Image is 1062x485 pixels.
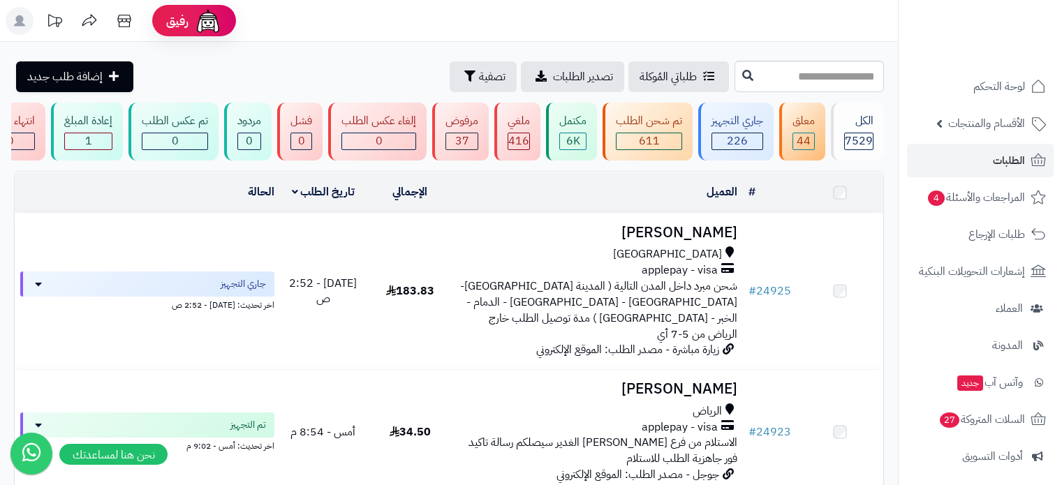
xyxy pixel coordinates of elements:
a: # [748,184,755,200]
span: 416 [508,133,529,149]
a: المدونة [907,329,1054,362]
div: ملغي [508,113,530,129]
a: إلغاء عكس الطلب 0 [325,103,429,161]
a: مرفوض 37 [429,103,492,161]
a: العميل [707,184,737,200]
div: 0 [238,133,260,149]
a: #24923 [748,424,791,440]
a: مردود 0 [221,103,274,161]
span: 1 [85,133,92,149]
span: 7529 [845,133,873,149]
a: تحديثات المنصة [37,7,72,38]
span: # [748,283,756,299]
div: جاري التجهيز [711,113,763,129]
span: إشعارات التحويلات البنكية [919,262,1025,281]
span: 34.50 [390,424,431,440]
div: إعادة المبلغ [64,113,112,129]
div: مردود [237,113,261,129]
a: المراجعات والأسئلة4 [907,181,1054,214]
div: 44 [793,133,814,149]
div: مكتمل [559,113,587,129]
span: 0 [172,133,179,149]
span: 0 [246,133,253,149]
div: الكل [844,113,873,129]
span: 611 [639,133,660,149]
a: الطلبات [907,144,1054,177]
div: 611 [617,133,681,149]
span: أدوات التسويق [962,447,1023,466]
div: 0 [342,133,415,149]
span: طلبات الإرجاع [968,225,1025,244]
span: إضافة طلب جديد [27,68,103,85]
span: 37 [455,133,469,149]
img: logo-2.png [967,22,1049,51]
a: إضافة طلب جديد [16,61,133,92]
a: طلبات الإرجاع [907,218,1054,251]
span: جوجل - مصدر الطلب: الموقع الإلكتروني [556,466,719,483]
div: 1 [65,133,112,149]
a: الكل7529 [828,103,887,161]
span: المراجعات والأسئلة [927,188,1025,207]
h3: [PERSON_NAME] [459,225,737,241]
div: 226 [712,133,762,149]
span: شحن مبرد داخل المدن التالية ( المدينة [GEOGRAPHIC_DATA]- [GEOGRAPHIC_DATA] - [GEOGRAPHIC_DATA] - ... [460,278,737,343]
span: # [748,424,756,440]
span: زيارة مباشرة - مصدر الطلب: الموقع الإلكتروني [536,341,719,358]
div: 37 [446,133,478,149]
a: معلق 44 [776,103,828,161]
div: 0 [291,133,311,149]
a: وآتس آبجديد [907,366,1054,399]
a: ملغي 416 [492,103,543,161]
div: تم شحن الطلب [616,113,682,129]
span: تم التجهيز [230,418,266,432]
span: تصدير الطلبات [553,68,613,85]
a: مكتمل 6K [543,103,600,161]
span: جديد [957,375,983,391]
a: إعادة المبلغ 1 [48,103,126,161]
span: [DATE] - 2:52 ص [289,275,357,308]
span: السلات المتروكة [938,410,1025,429]
span: العملاء [996,299,1023,318]
button: تصفية [450,61,517,92]
a: فشل 0 [274,103,325,161]
span: 4 [927,190,945,207]
span: لوحة التحكم [973,77,1025,96]
h3: [PERSON_NAME] [459,381,737,397]
span: 0 [376,133,383,149]
div: 0 [142,133,207,149]
span: الرياض [693,403,722,419]
div: فشل [290,113,312,129]
span: أمس - 8:54 م [290,424,355,440]
span: applepay - visa [642,262,718,278]
a: #24925 [748,283,791,299]
span: 27 [939,412,960,428]
a: تم عكس الطلب 0 [126,103,221,161]
a: العملاء [907,292,1054,325]
a: الإجمالي [392,184,427,200]
a: الحالة [248,184,274,200]
div: اخر تحديث: [DATE] - 2:52 ص [20,297,274,311]
span: الأقسام والمنتجات [948,114,1025,133]
img: ai-face.png [194,7,222,35]
span: 183.83 [386,283,434,299]
span: وآتس آب [956,373,1023,392]
span: 6K [566,133,580,149]
div: معلق [792,113,815,129]
span: الطلبات [993,151,1025,170]
div: اخر تحديث: أمس - 9:02 م [20,438,274,452]
span: جاري التجهيز [221,277,266,291]
div: إلغاء عكس الطلب [341,113,416,129]
a: لوحة التحكم [907,70,1054,103]
span: تصفية [479,68,506,85]
span: [GEOGRAPHIC_DATA] [613,246,722,262]
a: تاريخ الطلب [292,184,355,200]
span: رفيق [166,13,189,29]
span: طلباتي المُوكلة [640,68,697,85]
a: جاري التجهيز 226 [695,103,776,161]
a: السلات المتروكة27 [907,403,1054,436]
div: 6040 [560,133,586,149]
span: المدونة [992,336,1023,355]
span: الاستلام من فرع [PERSON_NAME] الغدير سيصلكم رسالة تاكيد فور جاهزية الطلب للاستلام [469,434,737,467]
a: تم شحن الطلب 611 [600,103,695,161]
